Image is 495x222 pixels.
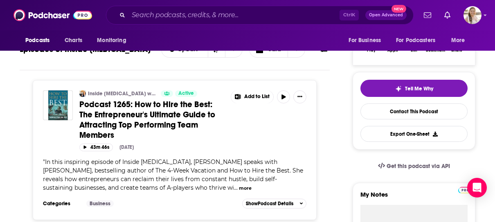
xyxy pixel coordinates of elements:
a: Charts [59,33,87,48]
span: Charts [65,35,82,46]
span: " [43,158,303,191]
button: Show More Button [231,90,274,103]
span: More [451,35,465,46]
button: open menu [162,47,208,52]
span: Show Podcast Details [246,201,293,206]
div: Search podcasts, credits, & more... [106,6,414,25]
button: open menu [91,33,137,48]
span: Ctrl K [340,10,359,20]
span: Monitoring [97,35,126,46]
span: ... [234,184,238,191]
span: Podcast 1265: How to Hire the Best: The Entrepreneur's Ultimate Guide to Attracting Top Performin... [79,99,215,140]
button: ShowPodcast Details [242,199,307,209]
img: tell me why sparkle [395,85,402,92]
a: Pro website [458,186,473,193]
img: Inside Personal Growth with Greg Voisen [79,90,86,97]
button: Show More Button [293,90,306,103]
a: Get this podcast via API [371,156,457,176]
span: For Podcasters [396,35,435,46]
button: 43m 46s [79,144,113,151]
span: For Business [349,35,381,46]
a: Show notifications dropdown [421,8,434,22]
button: more [239,185,252,192]
a: Contact This Podcast [360,103,468,119]
span: Logged in as acquavie [464,6,482,24]
span: By Date [178,47,201,52]
button: open menu [391,33,447,48]
img: Podcast 1265: How to Hire the Best: The Entrepreneur's Ultimate Guide to Attracting Top Performin... [43,90,73,120]
a: Podcast 1265: How to Hire the Best: The Entrepreneur's Ultimate Guide to Attracting Top Performin... [79,99,225,140]
span: Podcasts [25,35,49,46]
span: Get this podcast via API [387,163,450,170]
button: open menu [445,33,475,48]
img: Podchaser Pro [458,187,473,193]
button: open menu [20,33,60,48]
button: Choose View [249,41,306,58]
img: User Profile [464,6,482,24]
span: In this inspiring episode of Inside [MEDICAL_DATA], [PERSON_NAME] speaks with [PERSON_NAME], best... [43,158,303,191]
span: Open Advanced [369,13,403,17]
div: Open Intercom Messenger [467,178,487,197]
span: Add to List [244,94,270,100]
span: New [391,5,406,13]
input: Search podcasts, credits, & more... [128,9,340,22]
label: My Notes [360,191,468,205]
span: Card [268,47,281,52]
button: Export One-Sheet [360,126,468,142]
span: Tell Me Why [405,85,433,92]
a: Active [175,90,197,97]
a: Inside [MEDICAL_DATA] with [PERSON_NAME] [88,90,155,97]
button: Open AdvancedNew [365,10,407,20]
button: tell me why sparkleTell Me Why [360,80,468,97]
div: [DATE] [119,144,134,150]
img: Podchaser - Follow, Share and Rate Podcasts [13,7,92,23]
button: Show profile menu [464,6,482,24]
button: open menu [343,33,391,48]
h3: Categories [43,200,80,207]
a: Show notifications dropdown [441,8,454,22]
span: Active [178,90,194,98]
a: Business [86,200,114,207]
